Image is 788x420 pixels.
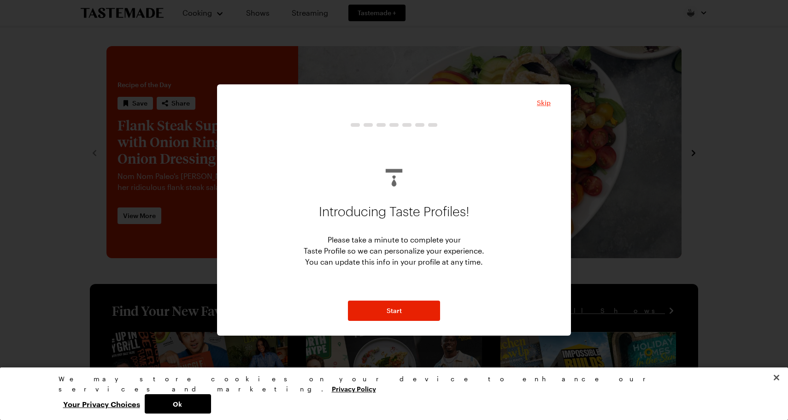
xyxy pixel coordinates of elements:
[59,374,722,414] div: Privacy
[387,306,402,315] span: Start
[537,98,551,107] button: Close
[319,197,470,227] p: Introducing Taste Profiles!
[145,394,211,414] button: Ok
[766,367,787,388] button: Close
[59,374,722,394] div: We may store cookies on your device to enhance our services and marketing.
[348,301,440,321] button: NextStepButton
[59,394,145,414] button: Your Privacy Choices
[332,384,376,393] a: More information about your privacy, opens in a new tab
[304,234,484,267] p: Please take a minute to complete your Taste Profile so we can personalize your experience. You ca...
[537,98,551,107] span: Skip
